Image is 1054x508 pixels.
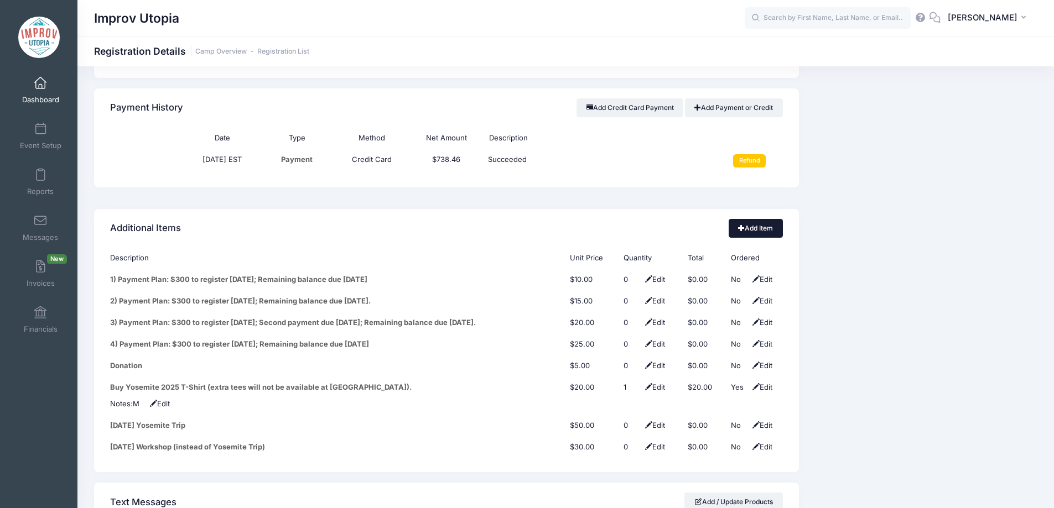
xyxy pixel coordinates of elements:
td: $0.00 [682,269,725,291]
span: Financials [24,324,58,334]
a: InvoicesNew [14,254,67,293]
td: Payment [259,149,334,173]
td: Credit Card [334,149,409,173]
div: Click Pencil to edit... [624,420,640,431]
h4: Payment History [110,92,183,124]
span: Edit [750,275,772,284]
td: Donation [110,355,564,377]
span: Edit [750,383,772,391]
td: $5.00 [564,355,618,377]
th: Description [484,127,708,149]
td: Buy Yosemite 2025 T-Shirt (extra tees will not be available at [GEOGRAPHIC_DATA]). [110,377,564,399]
button: Add Credit Card Payment [577,98,683,117]
a: Reports [14,163,67,201]
td: 3) Payment Plan: $300 to register [DATE]; Second payment due [DATE]; Remaining balance due [DATE]. [110,312,564,334]
div: Click Pencil to edit... [624,317,640,328]
td: [DATE] Workshop (instead of Yosemite Trip) [110,436,564,458]
span: Edit [642,339,665,348]
a: Add Payment or Credit [685,98,783,117]
span: Edit [642,275,665,284]
div: Click Pencil to edit... [624,339,640,350]
div: No [731,420,747,431]
th: Total [682,248,725,269]
td: $20.00 [564,312,618,334]
h4: Additional Items [110,212,181,244]
span: Edit [750,442,772,451]
a: Dashboard [14,71,67,109]
td: 4) Payment Plan: $300 to register [DATE]; Remaining balance due [DATE] [110,334,564,355]
td: 1) Payment Plan: $300 to register [DATE]; Remaining balance due [DATE] [110,269,564,291]
td: Notes: [110,399,782,415]
span: Edit [750,296,772,305]
td: $0.00 [682,436,725,458]
td: Succeeded [484,149,708,173]
a: Messages [14,208,67,247]
div: No [731,442,747,453]
th: Date [185,127,259,149]
div: Click Pencil to edit... [624,382,640,393]
button: [PERSON_NAME] [941,6,1037,31]
td: $0.00 [682,334,725,355]
span: Reports [27,187,54,196]
th: Unit Price [564,248,618,269]
td: $0.00 [682,415,725,436]
div: No [731,317,747,328]
a: Camp Overview [195,48,247,56]
div: Click Pencil to edit... [133,399,139,410]
td: [DATE] Yosemite Trip [110,415,564,436]
span: Edit [142,399,170,408]
a: Financials [14,300,67,339]
span: Edit [642,361,665,370]
span: New [47,254,67,264]
div: No [731,360,747,371]
td: $0.00 [682,355,725,377]
th: Ordered [725,248,783,269]
td: $738.46 [409,149,484,173]
td: $0.00 [682,291,725,312]
td: $0.00 [682,312,725,334]
td: $50.00 [564,415,618,436]
td: $30.00 [564,436,618,458]
span: Edit [750,361,772,370]
div: No [731,339,747,350]
img: Improv Utopia [18,17,60,58]
span: Invoices [27,279,55,288]
span: Dashboard [22,95,59,104]
span: Edit [642,383,665,391]
a: Add Item [729,219,783,238]
td: $10.00 [564,269,618,291]
span: Edit [750,339,772,348]
span: Edit [642,442,665,451]
td: [DATE] EST [185,149,259,173]
div: No [731,274,747,285]
td: $25.00 [564,334,618,355]
div: Yes [731,382,747,393]
td: 2) Payment Plan: $300 to register [DATE]; Remaining balance due [DATE]. [110,291,564,312]
div: Click Pencil to edit... [624,296,640,307]
span: [PERSON_NAME] [948,12,1017,24]
a: Event Setup [14,117,67,155]
td: $15.00 [564,291,618,312]
input: Search by First Name, Last Name, or Email... [745,7,911,29]
span: Edit [750,318,772,327]
div: No [731,296,747,307]
th: Description [110,248,564,269]
a: Registration List [257,48,309,56]
div: Click Pencil to edit... [624,360,640,371]
span: Edit [642,318,665,327]
th: Type [259,127,334,149]
h1: Improv Utopia [94,6,179,31]
div: Click Pencil to edit... [624,442,640,453]
th: Quantity [619,248,683,269]
th: Method [334,127,409,149]
input: Refund [733,154,766,167]
th: Net Amount [409,127,484,149]
span: Messages [23,233,58,242]
span: Event Setup [20,141,61,150]
td: $20.00 [564,377,618,399]
span: Edit [750,421,772,430]
span: Edit [642,421,665,430]
h1: Registration Details [94,45,309,57]
span: Edit [642,296,665,305]
div: Click Pencil to edit... [624,274,640,285]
